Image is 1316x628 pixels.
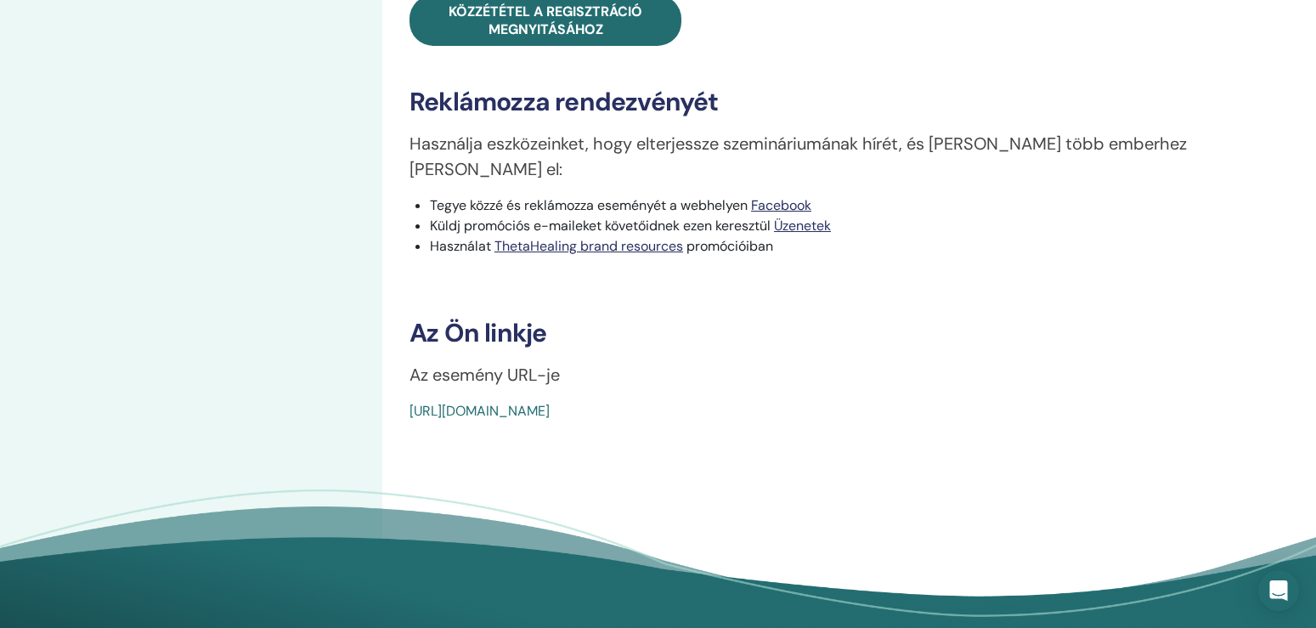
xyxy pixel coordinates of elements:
[494,237,683,255] a: ThetaHealing brand resources
[409,402,550,420] a: [URL][DOMAIN_NAME]
[409,318,1233,348] h3: Az Ön linkje
[751,196,811,214] a: Facebook
[409,131,1233,182] p: Használja eszközeinket, hogy elterjessze szemináriumának hírét, és [PERSON_NAME] több emberhez [P...
[449,3,642,38] span: Közzététel a regisztráció megnyitásához
[430,216,1233,236] li: Küldj promóciós e-maileket követőidnek ezen keresztül
[1258,570,1299,611] div: Open Intercom Messenger
[409,87,1233,117] h3: Reklámozza rendezvényét
[774,217,831,235] a: Üzenetek
[430,236,1233,257] li: Használat promócióiban
[409,362,1233,388] p: Az esemény URL-je
[430,195,1233,216] li: Tegye közzé és reklámozza eseményét a webhelyen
